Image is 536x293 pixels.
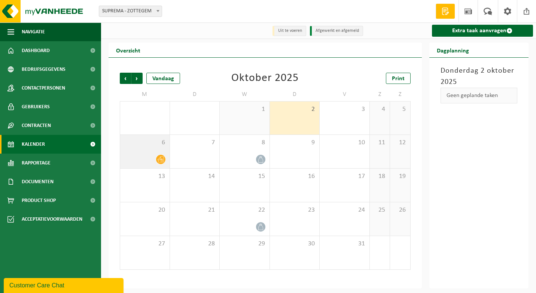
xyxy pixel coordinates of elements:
[22,60,66,79] span: Bedrijfsgegevens
[274,240,316,248] span: 30
[374,206,386,214] span: 25
[124,172,166,181] span: 13
[374,172,386,181] span: 18
[394,172,406,181] span: 19
[274,139,316,147] span: 9
[323,172,366,181] span: 17
[429,43,476,57] h2: Dagplanning
[124,240,166,248] span: 27
[270,88,320,101] td: D
[374,139,386,147] span: 11
[22,116,51,135] span: Contracten
[22,191,56,210] span: Product Shop
[124,139,166,147] span: 6
[223,172,266,181] span: 15
[146,73,180,84] div: Vandaag
[274,105,316,114] span: 2
[223,240,266,248] span: 29
[22,135,45,154] span: Kalender
[394,105,406,114] span: 5
[174,139,216,147] span: 7
[231,73,299,84] div: Oktober 2025
[223,139,266,147] span: 8
[390,88,410,101] td: Z
[220,88,270,101] td: W
[370,88,390,101] td: Z
[310,26,363,36] li: Afgewerkt en afgemeld
[22,22,45,41] span: Navigatie
[386,73,411,84] a: Print
[22,154,51,172] span: Rapportage
[272,26,306,36] li: Uit te voeren
[374,105,386,114] span: 4
[274,172,316,181] span: 16
[22,79,65,97] span: Contactpersonen
[394,206,406,214] span: 26
[394,139,406,147] span: 12
[274,206,316,214] span: 23
[99,6,162,16] span: SUPREMA - ZOTTEGEM
[320,88,370,101] td: V
[323,105,366,114] span: 3
[22,172,54,191] span: Documenten
[432,25,533,37] a: Extra taak aanvragen
[4,277,125,293] iframe: chat widget
[441,65,518,88] h3: Donderdag 2 oktober 2025
[174,206,216,214] span: 21
[323,139,366,147] span: 10
[441,88,518,103] div: Geen geplande taken
[109,43,148,57] h2: Overzicht
[323,240,366,248] span: 31
[131,73,143,84] span: Volgende
[174,240,216,248] span: 28
[22,41,50,60] span: Dashboard
[223,206,266,214] span: 22
[22,210,82,229] span: Acceptatievoorwaarden
[170,88,220,101] td: D
[99,6,162,17] span: SUPREMA - ZOTTEGEM
[223,105,266,114] span: 1
[22,97,50,116] span: Gebruikers
[174,172,216,181] span: 14
[392,76,405,82] span: Print
[120,73,131,84] span: Vorige
[323,206,366,214] span: 24
[120,88,170,101] td: M
[124,206,166,214] span: 20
